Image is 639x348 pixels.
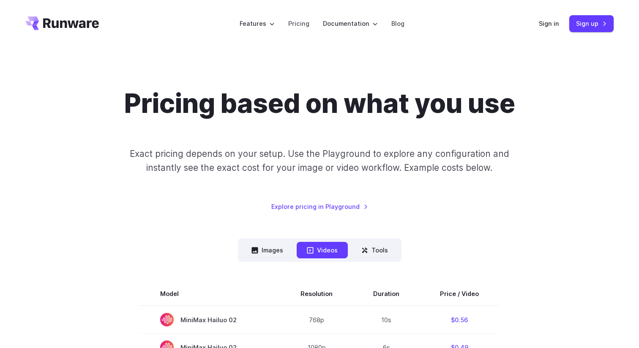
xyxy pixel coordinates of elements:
label: Documentation [323,19,378,28]
th: Price / Video [420,282,499,306]
a: Sign in [539,19,559,28]
p: Exact pricing depends on your setup. Use the Playground to explore any configuration and instantl... [114,147,525,175]
a: Pricing [288,19,309,28]
td: $0.56 [420,306,499,334]
th: Resolution [280,282,353,306]
td: 768p [280,306,353,334]
a: Sign up [569,15,614,32]
th: Model [140,282,280,306]
a: Blog [391,19,404,28]
td: 10s [353,306,420,334]
span: MiniMax Hailuo 02 [160,313,260,326]
a: Explore pricing in Playground [271,202,368,211]
a: Go to / [25,16,99,30]
h1: Pricing based on what you use [124,88,515,120]
th: Duration [353,282,420,306]
label: Features [240,19,275,28]
button: Tools [351,242,398,258]
button: Images [241,242,293,258]
button: Videos [297,242,348,258]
